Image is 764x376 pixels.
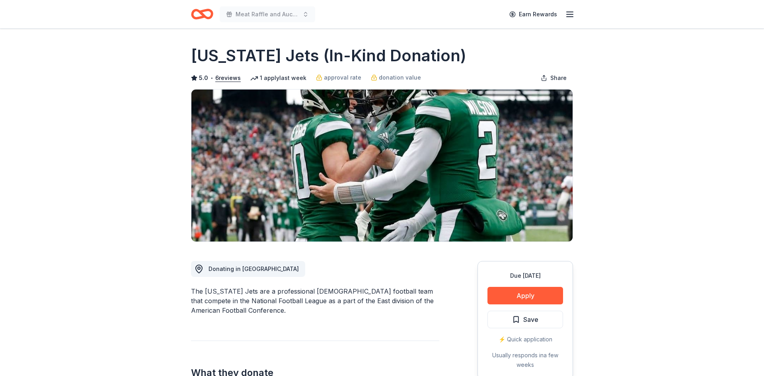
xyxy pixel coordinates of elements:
span: Save [523,314,538,325]
div: Usually responds in a few weeks [487,351,563,370]
div: The [US_STATE] Jets are a professional [DEMOGRAPHIC_DATA] football team that compete in the Natio... [191,286,439,315]
div: Due [DATE] [487,271,563,281]
span: Meat Raffle and Auction [236,10,299,19]
a: approval rate [316,73,361,82]
a: donation value [371,73,421,82]
img: Image for New York Jets (In-Kind Donation) [191,90,573,242]
button: Meat Raffle and Auction [220,6,315,22]
span: 5.0 [199,73,208,83]
span: Share [550,73,567,83]
button: Apply [487,287,563,304]
button: Share [534,70,573,86]
a: Earn Rewards [505,7,562,21]
span: • [210,75,213,81]
span: donation value [379,73,421,82]
span: Donating in [GEOGRAPHIC_DATA] [209,265,299,272]
span: approval rate [324,73,361,82]
a: Home [191,5,213,23]
div: ⚡️ Quick application [487,335,563,344]
h1: [US_STATE] Jets (In-Kind Donation) [191,45,466,67]
button: 6reviews [215,73,241,83]
div: 1 apply last week [250,73,306,83]
button: Save [487,311,563,328]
